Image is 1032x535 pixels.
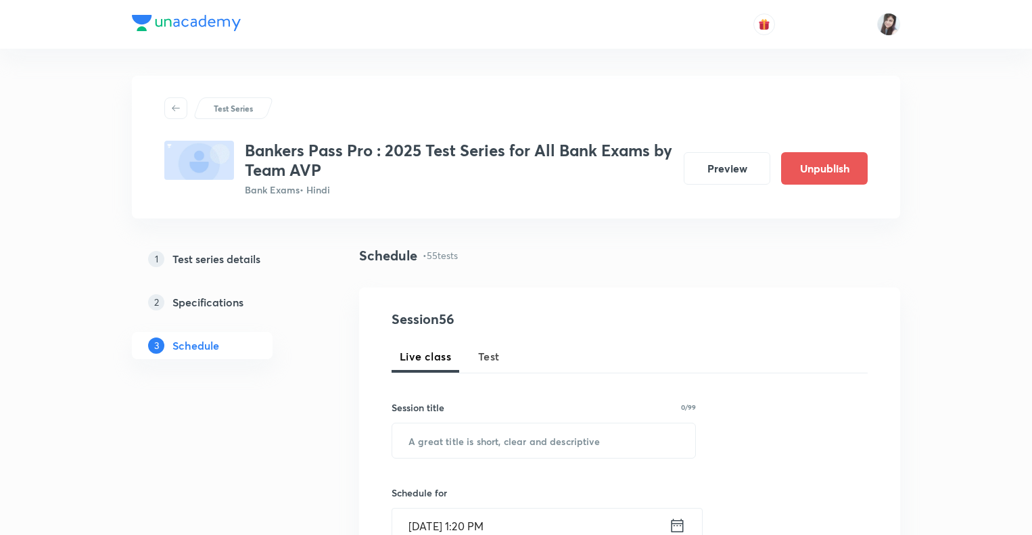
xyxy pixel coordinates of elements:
h5: Schedule [172,338,219,354]
img: fallback-thumbnail.png [164,141,234,180]
img: avatar [758,18,770,30]
p: 1 [148,251,164,267]
h4: Schedule [359,246,417,266]
input: A great title is short, clear and descriptive [392,423,695,458]
p: 0/99 [681,404,696,411]
img: Company Logo [132,15,241,31]
h5: Test series details [172,251,260,267]
p: Bank Exams • Hindi [245,183,673,197]
h6: Schedule for [392,486,696,500]
p: 2 [148,294,164,310]
a: Company Logo [132,15,241,34]
button: avatar [753,14,775,35]
button: Preview [684,152,770,185]
p: • 55 tests [423,248,458,262]
h5: Specifications [172,294,243,310]
button: Unpublish [781,152,868,185]
span: Test [478,348,500,365]
a: 1Test series details [132,246,316,273]
h4: Session 56 [392,309,638,329]
img: Manjeet Kaur [877,13,900,36]
p: Test Series [214,102,253,114]
h6: Session title [392,400,444,415]
a: 2Specifications [132,289,316,316]
h3: Bankers Pass Pro : 2025 Test Series for All Bank Exams by Team AVP [245,141,673,180]
p: 3 [148,338,164,354]
span: Live class [400,348,451,365]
